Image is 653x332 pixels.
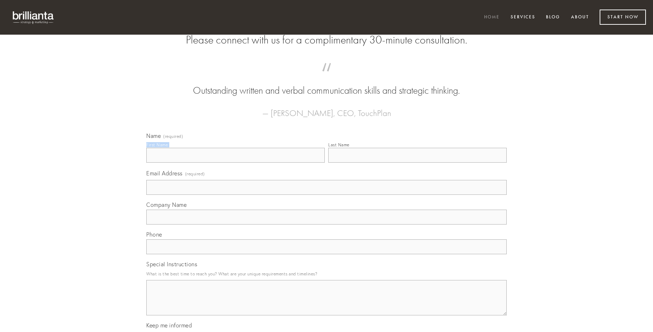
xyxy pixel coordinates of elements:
[146,33,507,47] h2: Please connect with us for a complimentary 30-minute consultation.
[158,70,495,84] span: “
[146,261,197,268] span: Special Instructions
[600,10,646,25] a: Start Now
[146,322,192,329] span: Keep me informed
[146,201,187,208] span: Company Name
[163,134,183,139] span: (required)
[146,142,168,147] div: First Name
[541,12,565,23] a: Blog
[146,170,183,177] span: Email Address
[7,7,60,28] img: brillianta - research, strategy, marketing
[158,70,495,98] blockquote: Outstanding written and verbal communication skills and strategic thinking.
[506,12,540,23] a: Services
[566,12,594,23] a: About
[146,132,161,139] span: Name
[158,98,495,120] figcaption: — [PERSON_NAME], CEO, TouchPlan
[146,269,507,279] p: What is the best time to reach you? What are your unique requirements and timelines?
[185,169,205,179] span: (required)
[328,142,349,147] div: Last Name
[146,231,162,238] span: Phone
[480,12,504,23] a: Home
